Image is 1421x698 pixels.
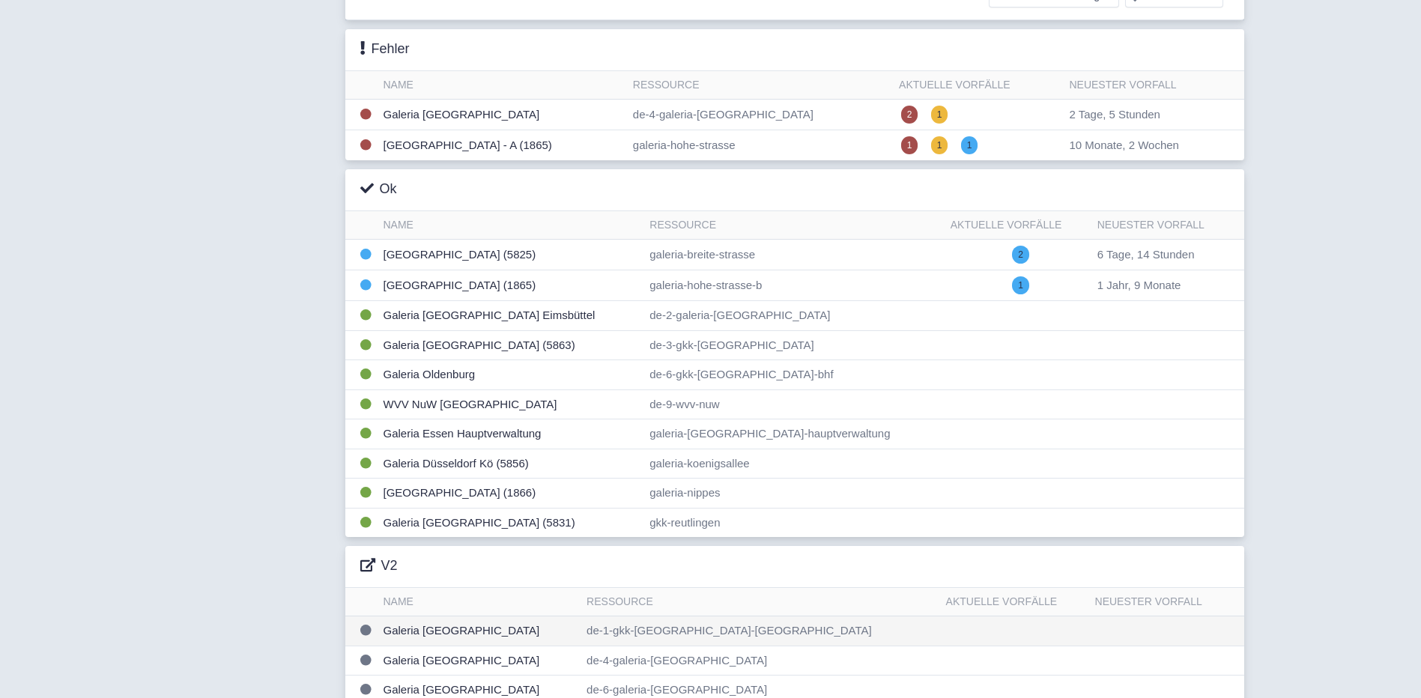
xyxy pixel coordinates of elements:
[378,270,644,301] td: [GEOGRAPHIC_DATA] (1865)
[581,616,939,646] td: de-1-gkk-[GEOGRAPHIC_DATA]-[GEOGRAPHIC_DATA]
[643,270,944,301] td: galeria-hohe-strasse-b
[378,616,581,646] td: Galeria [GEOGRAPHIC_DATA]
[1012,246,1029,264] span: 2
[931,106,948,124] span: 1
[945,211,1091,240] th: Aktuelle Vorfälle
[378,240,644,270] td: [GEOGRAPHIC_DATA] (5825)
[360,41,410,58] h3: Fehler
[643,449,944,479] td: galeria-koenigsallee
[893,71,1063,100] th: Aktuelle Vorfälle
[643,508,944,537] td: gkk-reutlingen
[931,136,948,154] span: 1
[1063,71,1243,100] th: Neuester Vorfall
[378,588,581,616] th: Name
[643,360,944,390] td: de-6-gkk-[GEOGRAPHIC_DATA]-bhf
[1091,211,1244,240] th: Neuester Vorfall
[378,360,644,390] td: Galeria Oldenburg
[643,330,944,360] td: de-3-gkk-[GEOGRAPHIC_DATA]
[378,330,644,360] td: Galeria [GEOGRAPHIC_DATA] (5863)
[643,479,944,509] td: galeria-nippes
[360,181,397,198] h3: Ok
[378,211,644,240] th: Name
[360,558,398,574] h3: V2
[643,211,944,240] th: Ressource
[1069,108,1160,121] span: 2 Tage, 5 Stunden
[581,588,939,616] th: Ressource
[378,130,627,161] td: [GEOGRAPHIC_DATA] - A (1865)
[1069,139,1178,151] span: 10 Monate, 2 Wochen
[643,389,944,419] td: de-9-wvv-nuw
[378,419,644,449] td: Galeria Essen Hauptverwaltung
[643,240,944,270] td: galeria-breite-strasse
[940,588,1089,616] th: Aktuelle Vorfälle
[378,301,644,331] td: Galeria [GEOGRAPHIC_DATA] Eimsbüttel
[378,100,627,130] td: Galeria [GEOGRAPHIC_DATA]
[961,136,978,154] span: 1
[581,646,939,676] td: de-4-galeria-[GEOGRAPHIC_DATA]
[1097,248,1195,261] span: 6 Tage, 14 Stunden
[627,100,893,130] td: de-4-galeria-[GEOGRAPHIC_DATA]
[643,301,944,331] td: de-2-galeria-[GEOGRAPHIC_DATA]
[901,106,918,124] span: 2
[901,136,918,154] span: 1
[378,389,644,419] td: WVV NuW [GEOGRAPHIC_DATA]
[378,646,581,676] td: Galeria [GEOGRAPHIC_DATA]
[378,71,627,100] th: Name
[1012,276,1029,294] span: 1
[378,449,644,479] td: Galeria Düsseldorf Kö (5856)
[627,71,893,100] th: Ressource
[643,419,944,449] td: galeria-[GEOGRAPHIC_DATA]-hauptverwaltung
[378,479,644,509] td: [GEOGRAPHIC_DATA] (1866)
[627,130,893,161] td: galeria-hohe-strasse
[378,508,644,537] td: Galeria [GEOGRAPHIC_DATA] (5831)
[1089,588,1244,616] th: Neuester Vorfall
[1097,279,1181,291] span: 1 Jahr, 9 Monate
